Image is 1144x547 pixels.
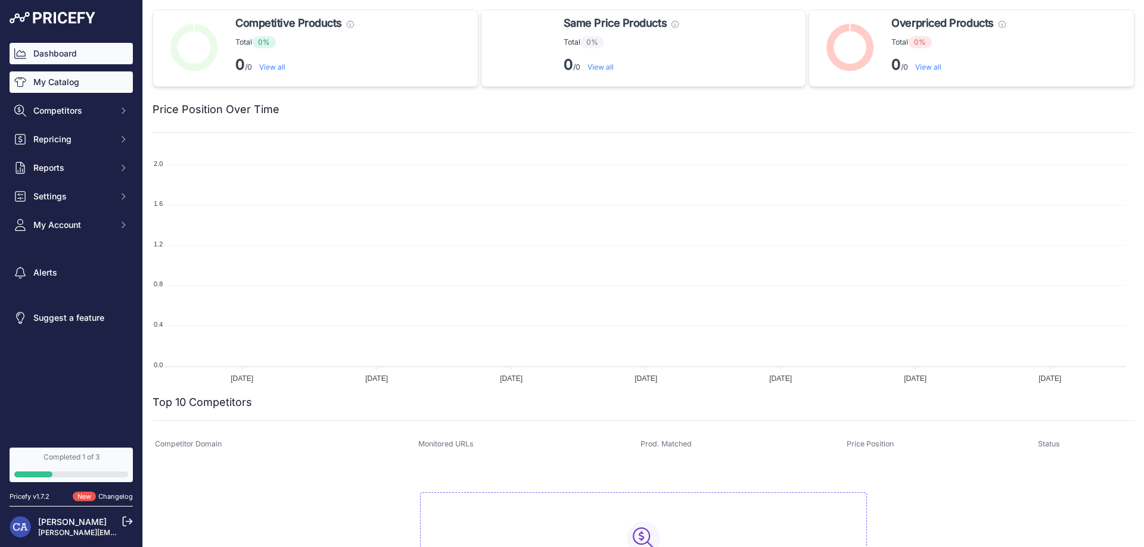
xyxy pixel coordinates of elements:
div: Pricefy v1.7.2 [10,492,49,502]
a: Changelog [98,492,133,501]
span: 0% [252,36,276,48]
tspan: 0.0 [154,361,163,368]
a: Completed 1 of 3 [10,448,133,482]
span: New [73,492,96,502]
span: Prod. Matched [641,439,692,448]
tspan: [DATE] [904,374,927,383]
span: 0% [908,36,932,48]
h2: Top 10 Competitors [153,394,252,411]
button: Settings [10,186,133,207]
span: Price Position [847,439,894,448]
button: Repricing [10,129,133,150]
button: My Account [10,214,133,236]
a: View all [915,62,941,71]
span: Repricing [33,133,111,145]
p: /0 [235,55,354,74]
p: Total [891,36,1005,48]
button: Reports [10,157,133,179]
a: View all [259,62,285,71]
tspan: 0.4 [154,321,163,328]
p: Total [235,36,354,48]
span: Same Price Products [564,15,667,32]
span: Competitors [33,105,111,117]
a: [PERSON_NAME][EMAIL_ADDRESS][DOMAIN_NAME] [38,528,222,537]
a: Dashboard [10,43,133,64]
nav: Sidebar [10,43,133,433]
strong: 0 [235,56,245,73]
span: Competitor Domain [155,439,222,448]
span: Competitive Products [235,15,342,32]
tspan: 1.6 [154,200,163,207]
a: View all [587,62,614,71]
p: /0 [564,55,679,74]
span: 0% [580,36,604,48]
a: Suggest a feature [10,307,133,329]
span: Status [1038,439,1060,448]
a: Alerts [10,262,133,283]
tspan: 0.8 [154,280,163,287]
tspan: [DATE] [1039,374,1061,383]
span: My Account [33,219,111,231]
span: Overpriced Products [891,15,993,32]
span: Reports [33,162,111,174]
tspan: [DATE] [231,374,253,383]
strong: 0 [891,56,901,73]
p: /0 [891,55,1005,74]
span: Settings [33,190,111,202]
a: My Catalog [10,71,133,93]
tspan: 1.2 [154,240,163,248]
h2: Price Position Over Time [153,101,279,118]
tspan: 2.0 [154,160,163,167]
tspan: [DATE] [769,374,792,383]
tspan: [DATE] [500,374,523,383]
div: Completed 1 of 3 [14,452,128,462]
tspan: [DATE] [365,374,388,383]
span: Monitored URLs [418,439,474,448]
button: Competitors [10,100,133,121]
p: Total [564,36,679,48]
strong: 0 [564,56,573,73]
a: [PERSON_NAME] [38,517,107,527]
tspan: [DATE] [635,374,657,383]
img: Pricefy Logo [10,12,95,24]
